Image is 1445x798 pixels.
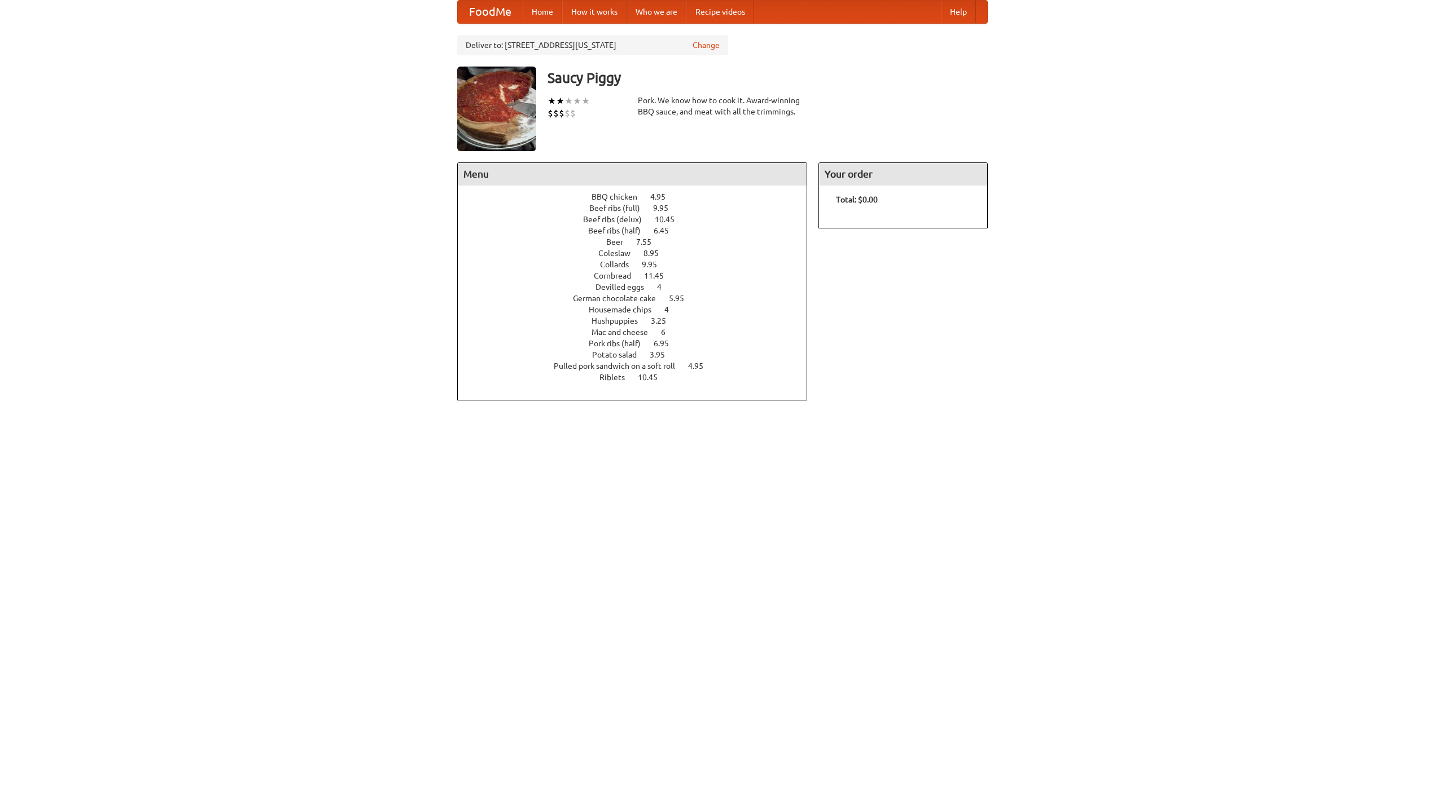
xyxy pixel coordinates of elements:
a: Pulled pork sandwich on a soft roll 4.95 [554,361,724,371]
span: 4 [664,305,680,314]
span: Beef ribs (delux) [583,215,653,224]
a: Home [523,1,562,23]
span: 9.95 [642,260,668,269]
li: $ [564,107,570,120]
span: BBQ chicken [592,192,649,201]
span: Pork ribs (half) [589,339,652,348]
span: German chocolate cake [573,294,667,303]
a: Who we are [627,1,686,23]
a: Beef ribs (delux) 10.45 [583,215,695,224]
li: $ [559,107,564,120]
span: Pulled pork sandwich on a soft roll [554,361,686,371]
span: Housemade chips [589,305,663,314]
a: Pork ribs (half) 6.95 [589,339,690,348]
span: Coleslaw [598,249,642,258]
li: ★ [548,95,556,107]
a: Cornbread 11.45 [594,271,685,280]
li: ★ [573,95,581,107]
li: $ [570,107,576,120]
span: Mac and cheese [592,328,659,337]
span: 5.95 [669,294,695,303]
li: ★ [556,95,564,107]
li: ★ [564,95,573,107]
a: Beef ribs (half) 6.45 [588,226,690,235]
a: Change [693,39,720,51]
a: Recipe videos [686,1,754,23]
span: 10.45 [638,373,669,382]
a: BBQ chicken 4.95 [592,192,686,201]
span: 10.45 [655,215,686,224]
a: Beef ribs (full) 9.95 [589,204,689,213]
span: 4.95 [650,192,677,201]
span: 6.45 [654,226,680,235]
a: Mac and cheese 6 [592,328,686,337]
div: Deliver to: [STREET_ADDRESS][US_STATE] [457,35,728,55]
span: 9.95 [653,204,680,213]
li: $ [553,107,559,120]
a: FoodMe [458,1,523,23]
a: Collards 9.95 [600,260,678,269]
span: 11.45 [644,271,675,280]
span: 7.55 [636,237,663,246]
a: Potato salad 3.95 [592,350,686,359]
span: Hushpuppies [592,316,649,325]
span: Collards [600,260,640,269]
span: 6 [661,328,677,337]
span: 3.95 [650,350,676,359]
a: Beer 7.55 [606,237,672,246]
a: Devilled eggs 4 [595,283,682,292]
span: Beer [606,237,634,246]
li: ★ [581,95,590,107]
span: 4 [657,283,673,292]
h4: Your order [819,163,987,186]
span: Devilled eggs [595,283,655,292]
a: German chocolate cake 5.95 [573,294,705,303]
h3: Saucy Piggy [548,67,988,89]
img: angular.jpg [457,67,536,151]
span: Beef ribs (half) [588,226,652,235]
span: 4.95 [688,361,715,371]
a: How it works [562,1,627,23]
span: Beef ribs (full) [589,204,651,213]
a: Coleslaw 8.95 [598,249,680,258]
span: Cornbread [594,271,642,280]
span: 3.25 [651,316,677,325]
span: Potato salad [592,350,648,359]
h4: Menu [458,163,807,186]
li: $ [548,107,553,120]
a: Help [941,1,976,23]
a: Riblets 10.45 [599,373,678,382]
span: Riblets [599,373,636,382]
span: 6.95 [654,339,680,348]
a: Hushpuppies 3.25 [592,316,687,325]
b: Total: $0.00 [836,195,878,204]
span: 8.95 [643,249,670,258]
div: Pork. We know how to cook it. Award-winning BBQ sauce, and meat with all the trimmings. [638,95,807,117]
a: Housemade chips 4 [589,305,690,314]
